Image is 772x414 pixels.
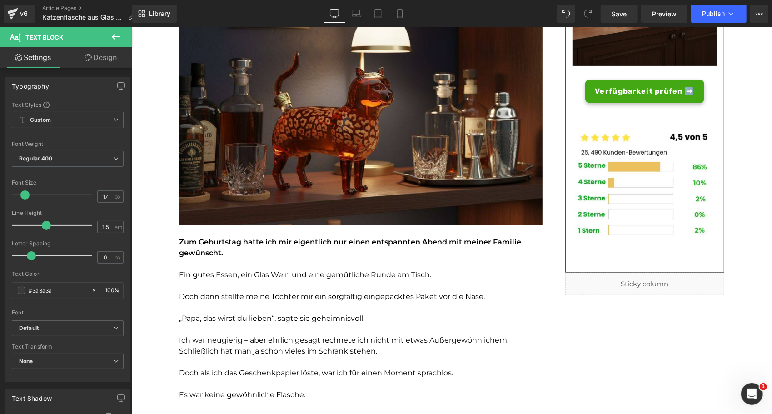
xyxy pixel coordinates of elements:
[12,101,124,108] div: Text Styles
[702,10,725,17] span: Publish
[48,243,300,252] font: Ein gutes Essen, ein Glas Wein und eine gemütliche Runde am Tisch.
[612,9,627,19] span: Save
[115,254,122,260] span: px
[19,324,39,332] i: Default
[12,77,49,90] div: Typography
[68,47,134,68] a: Design
[750,5,768,23] button: More
[101,283,123,299] div: %
[463,59,563,70] span: Verfügbarkeit prüfen ➡️
[132,5,177,23] a: New Library
[48,265,354,274] font: Doch dann stellte meine Tochter mir ein sorgfältig eingepacktes Paket vor die Nase.
[12,210,124,216] div: Line Height
[19,358,33,364] b: None
[741,383,763,405] iframe: Intercom live chat
[760,383,767,390] span: 1
[48,309,377,328] font: Ich war neugierig – aber ehrlich gesagt rechnete ich nicht mit etwas Außergewöhnlichem. Schließli...
[691,5,747,23] button: Publish
[115,224,122,230] span: em
[12,271,124,277] div: Text Color
[324,5,345,23] a: Desktop
[25,34,63,41] span: Text Block
[42,5,142,12] a: Article Pages
[345,5,367,23] a: Laptop
[12,344,124,350] div: Text Transform
[29,285,87,295] input: Color
[48,363,174,372] font: Es war keine gewöhnliche Flasche.
[149,10,170,18] span: Library
[48,210,390,230] font: Zum Geburtstag hatte ich mir eigentlich nur einen entspannten Abend mit meiner Familie gewünscht.
[557,5,575,23] button: Undo
[12,309,124,316] div: Font
[4,5,35,23] a: v6
[19,155,53,162] b: Regular 400
[12,180,124,186] div: Font Size
[579,5,597,23] button: Redo
[48,385,184,394] font: So etwas hatte ich noch nie gesehen.
[367,5,389,23] a: Tablet
[115,194,122,200] span: px
[42,14,125,21] span: Katzenflasche aus Glas Adv
[641,5,687,23] a: Preview
[30,116,51,124] b: Custom
[18,8,30,20] div: v6
[389,5,411,23] a: Mobile
[12,389,52,402] div: Text Shadow
[454,52,573,76] a: Verfügbarkeit prüfen ➡️
[12,141,124,147] div: Font Weight
[652,9,677,19] span: Preview
[48,287,233,295] font: „Papa, das wirst du lieben“, sagte sie geheimnisvoll.
[12,240,124,247] div: Letter Spacing
[48,341,322,350] font: Doch als ich das Geschenkpapier löste, war ich für einen Moment sprachlos.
